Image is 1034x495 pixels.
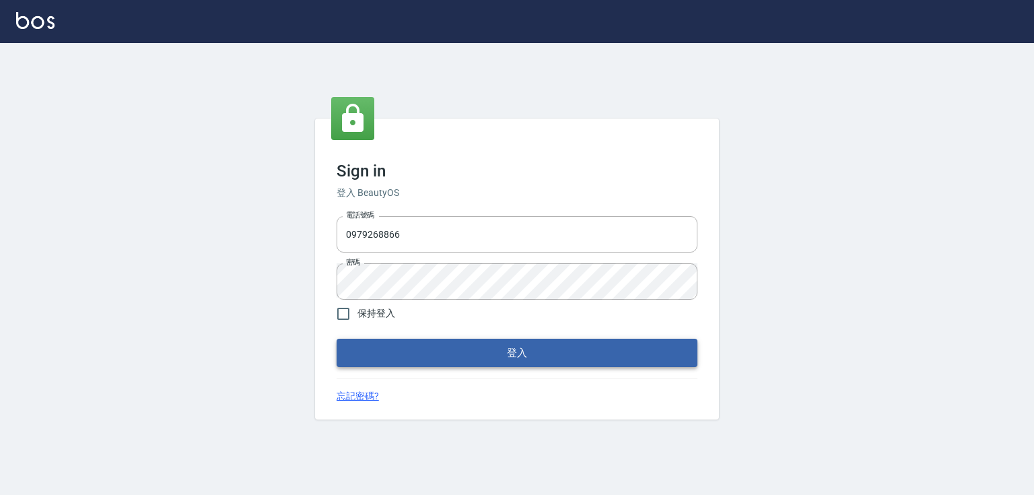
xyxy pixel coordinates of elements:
[337,389,379,403] a: 忘記密碼?
[346,210,374,220] label: 電話號碼
[337,339,697,367] button: 登入
[16,12,55,29] img: Logo
[346,257,360,267] label: 密碼
[337,186,697,200] h6: 登入 BeautyOS
[357,306,395,321] span: 保持登入
[337,162,697,180] h3: Sign in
